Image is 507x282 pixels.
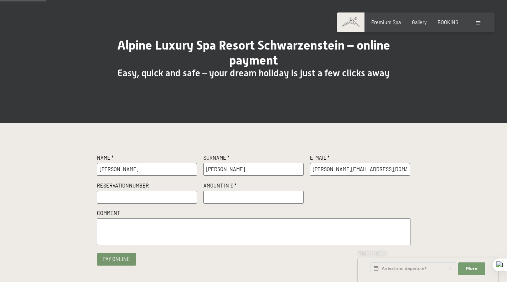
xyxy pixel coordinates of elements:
[97,253,136,266] button: Pay online
[438,19,459,25] a: BOOKING
[97,154,197,163] label: Name *
[117,38,390,67] span: Alpine Luxury Spa Resort Schwarzenstein – online payment
[412,19,426,25] a: Gallery
[97,210,410,218] label: Comment
[203,154,304,163] label: Surname *
[466,266,477,272] span: More
[358,251,387,255] span: Express request
[118,68,389,78] span: Easy, quick and safe – your dream holiday is just a few clicks away
[310,154,410,163] label: E-Mail *
[371,19,401,25] a: Premium Spa
[203,182,304,191] label: Amount in € *
[97,182,197,191] label: Reservationnumber
[458,262,485,275] button: More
